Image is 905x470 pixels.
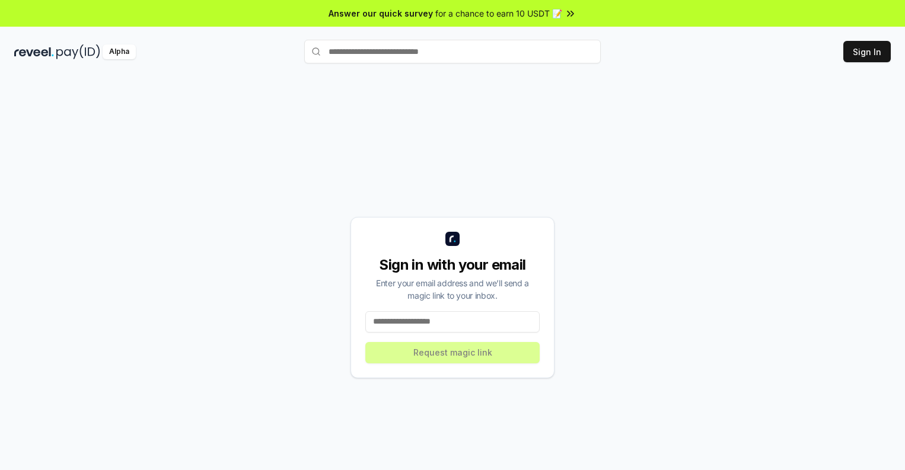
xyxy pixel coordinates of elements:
[365,277,540,302] div: Enter your email address and we’ll send a magic link to your inbox.
[843,41,891,62] button: Sign In
[56,44,100,59] img: pay_id
[103,44,136,59] div: Alpha
[14,44,54,59] img: reveel_dark
[445,232,460,246] img: logo_small
[365,255,540,274] div: Sign in with your email
[329,7,433,20] span: Answer our quick survey
[435,7,562,20] span: for a chance to earn 10 USDT 📝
